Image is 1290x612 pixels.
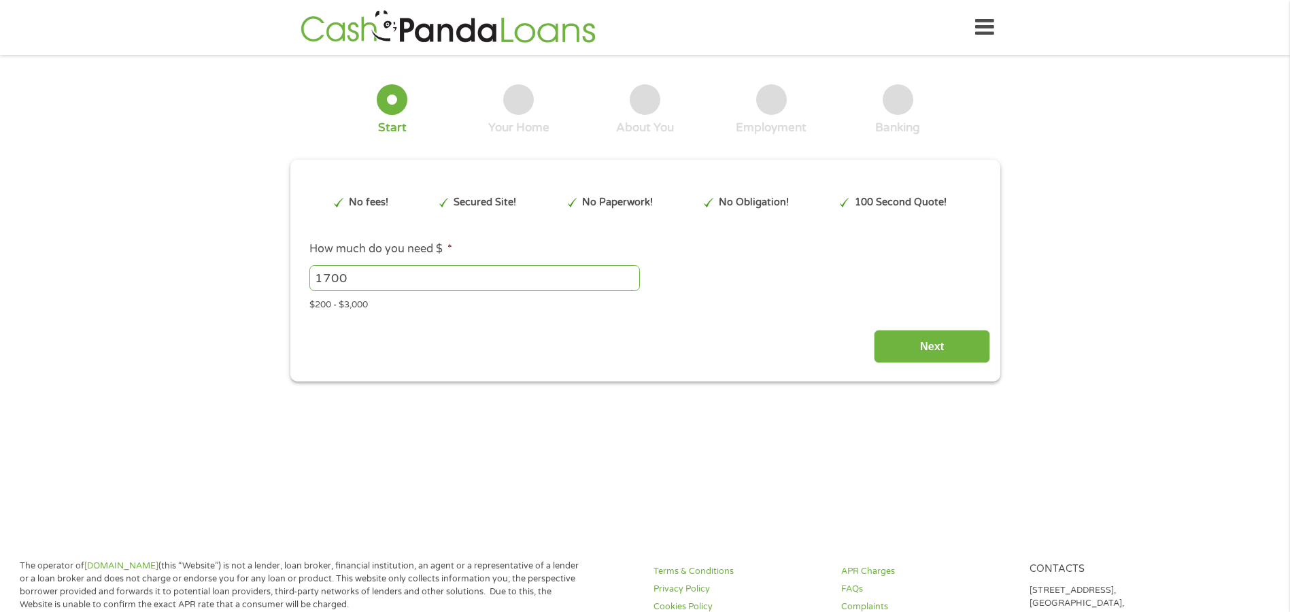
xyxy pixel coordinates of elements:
[309,242,452,256] label: How much do you need $
[736,120,807,135] div: Employment
[654,565,825,578] a: Terms & Conditions
[616,120,674,135] div: About You
[309,294,980,312] div: $200 - $3,000
[875,120,920,135] div: Banking
[84,560,158,571] a: [DOMAIN_NAME]
[855,195,947,210] p: 100 Second Quote!
[296,8,600,47] img: GetLoanNow Logo
[841,565,1013,578] a: APR Charges
[654,583,825,596] a: Privacy Policy
[841,583,1013,596] a: FAQs
[1030,563,1201,576] h4: Contacts
[454,195,516,210] p: Secured Site!
[378,120,407,135] div: Start
[719,195,789,210] p: No Obligation!
[874,330,990,363] input: Next
[582,195,653,210] p: No Paperwork!
[20,560,584,611] p: The operator of (this “Website”) is not a lender, loan broker, financial institution, an agent or...
[349,195,388,210] p: No fees!
[488,120,549,135] div: Your Home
